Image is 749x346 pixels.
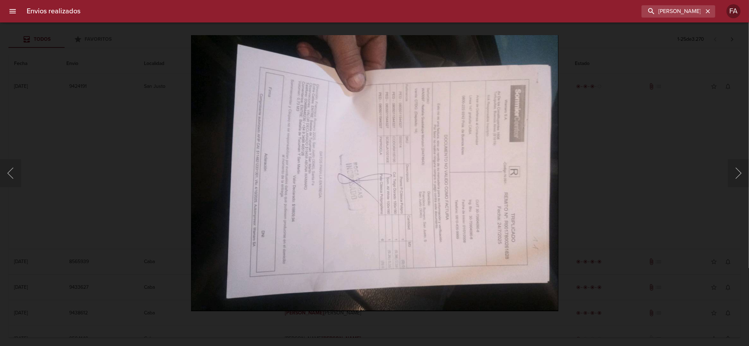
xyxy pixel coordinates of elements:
button: Siguiente [728,159,749,187]
div: Abrir información de usuario [727,4,741,18]
img: Image [191,35,558,311]
button: menu [4,3,21,20]
input: buscar [642,5,703,18]
h6: Envios realizados [27,6,80,17]
div: FA [727,4,741,18]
